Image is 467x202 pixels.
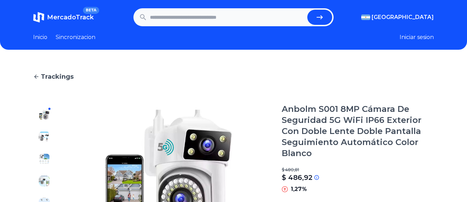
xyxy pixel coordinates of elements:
img: Anbolm S001 8MP Cámara De Seguridad 5G WiFi IP66 Exterior Con Doble Lente Doble Pantalla Seguimie... [39,175,50,186]
img: MercadoTrack [33,12,44,23]
img: Anbolm S001 8MP Cámara De Seguridad 5G WiFi IP66 Exterior Con Doble Lente Doble Pantalla Seguimie... [39,131,50,142]
a: Trackings [33,72,434,81]
p: 1,27% [291,185,307,193]
a: Inicio [33,33,47,41]
button: [GEOGRAPHIC_DATA] [361,13,434,21]
a: MercadoTrackBETA [33,12,94,23]
span: [GEOGRAPHIC_DATA] [372,13,434,21]
img: Anbolm S001 8MP Cámara De Seguridad 5G WiFi IP66 Exterior Con Doble Lente Doble Pantalla Seguimie... [39,109,50,120]
span: Trackings [41,72,74,81]
img: Anbolm S001 8MP Cámara De Seguridad 5G WiFi IP66 Exterior Con Doble Lente Doble Pantalla Seguimie... [39,153,50,164]
h1: Anbolm S001 8MP Cámara De Seguridad 5G WiFi IP66 Exterior Con Doble Lente Doble Pantalla Seguimie... [282,104,434,159]
p: $ 480,81 [282,167,434,173]
button: Iniciar sesion [400,33,434,41]
p: $ 486,92 [282,173,312,182]
span: BETA [83,7,99,14]
span: MercadoTrack [47,13,94,21]
a: Sincronizacion [56,33,95,41]
img: Argentina [361,15,370,20]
